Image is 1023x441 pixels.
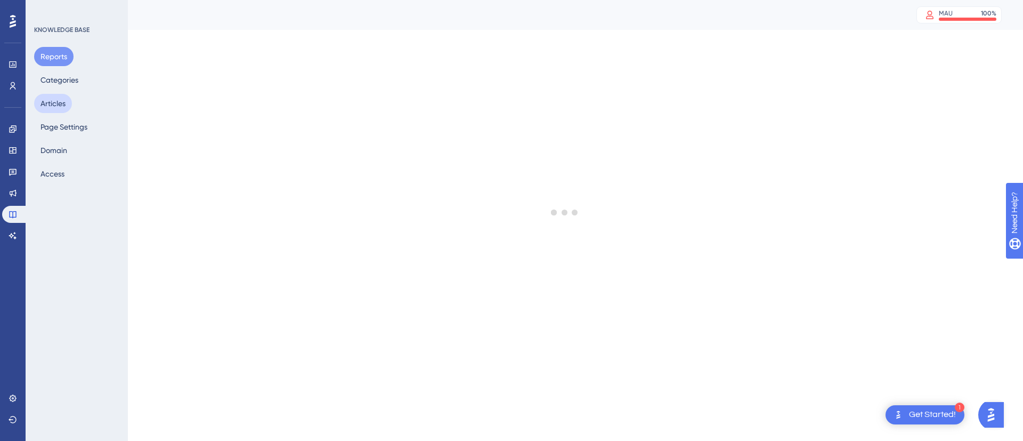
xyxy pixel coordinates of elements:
span: Need Help? [25,3,67,15]
div: KNOWLEDGE BASE [34,26,90,34]
div: MAU [939,9,953,18]
div: 1 [955,403,964,412]
div: Open Get Started! checklist, remaining modules: 1 [886,405,964,424]
img: launcher-image-alternative-text [892,408,905,421]
button: Articles [34,94,72,113]
button: Reports [34,47,74,66]
div: 100 % [981,9,996,18]
button: Page Settings [34,117,94,137]
button: Categories [34,70,85,90]
iframe: UserGuiding AI Assistant Launcher [978,399,1010,431]
div: Get Started! [909,409,956,421]
button: Domain [34,141,74,160]
button: Access [34,164,71,183]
